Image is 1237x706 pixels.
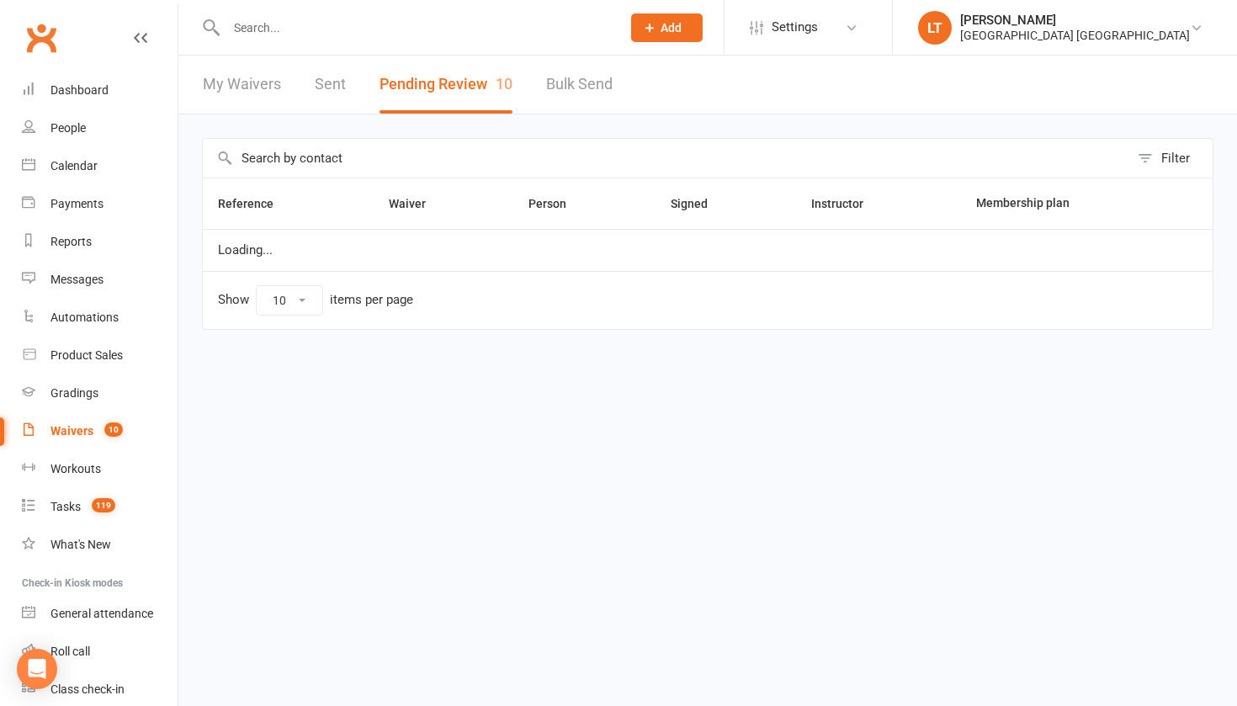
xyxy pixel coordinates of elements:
[50,121,86,135] div: People
[203,229,1213,271] td: Loading...
[671,194,726,214] button: Signed
[960,28,1190,43] div: [GEOGRAPHIC_DATA] [GEOGRAPHIC_DATA]
[50,348,123,362] div: Product Sales
[1161,148,1190,168] div: Filter
[218,197,292,210] span: Reference
[22,261,178,299] a: Messages
[22,185,178,223] a: Payments
[22,595,178,633] a: General attendance kiosk mode
[389,197,444,210] span: Waiver
[50,197,104,210] div: Payments
[22,450,178,488] a: Workouts
[50,607,153,620] div: General attendance
[22,488,178,526] a: Tasks 119
[22,223,178,261] a: Reports
[22,412,178,450] a: Waivers 10
[20,17,62,59] a: Clubworx
[496,75,512,93] span: 10
[631,13,703,42] button: Add
[661,21,682,35] span: Add
[22,72,178,109] a: Dashboard
[50,83,109,97] div: Dashboard
[22,337,178,374] a: Product Sales
[22,147,178,185] a: Calendar
[22,526,178,564] a: What's New
[50,311,119,324] div: Automations
[203,139,1129,178] input: Search by contact
[50,500,81,513] div: Tasks
[104,422,123,437] span: 10
[22,299,178,337] a: Automations
[961,178,1163,229] th: Membership plan
[1129,139,1213,178] button: Filter
[50,159,98,173] div: Calendar
[811,194,882,214] button: Instructor
[811,197,882,210] span: Instructor
[671,197,726,210] span: Signed
[218,194,292,214] button: Reference
[92,498,115,512] span: 119
[50,424,93,438] div: Waivers
[203,56,281,114] a: My Waivers
[50,682,125,696] div: Class check-in
[50,538,111,551] div: What's New
[50,273,104,286] div: Messages
[918,11,952,45] div: LT
[22,109,178,147] a: People
[22,374,178,412] a: Gradings
[772,8,818,46] span: Settings
[380,56,512,114] button: Pending Review10
[315,56,346,114] a: Sent
[50,462,101,475] div: Workouts
[221,16,609,40] input: Search...
[22,633,178,671] a: Roll call
[528,194,585,214] button: Person
[528,197,585,210] span: Person
[50,386,98,400] div: Gradings
[50,645,90,658] div: Roll call
[546,56,613,114] a: Bulk Send
[330,293,413,307] div: items per page
[389,194,444,214] button: Waiver
[960,13,1190,28] div: [PERSON_NAME]
[50,235,92,248] div: Reports
[218,285,413,316] div: Show
[17,649,57,689] div: Open Intercom Messenger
